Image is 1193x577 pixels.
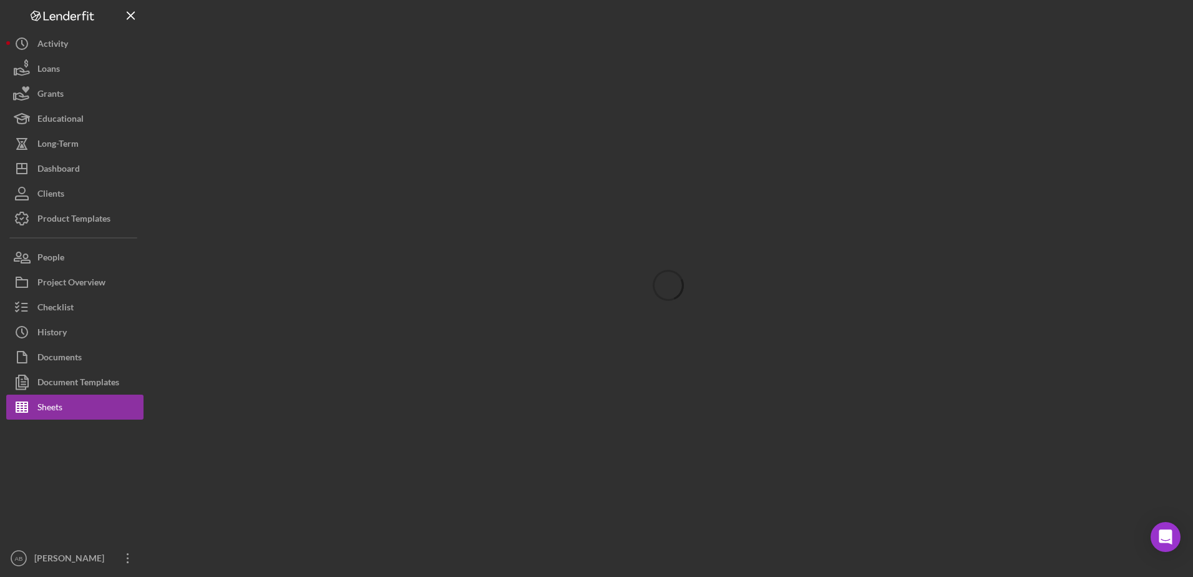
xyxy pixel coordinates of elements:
[1151,522,1181,552] div: Open Intercom Messenger
[37,81,64,109] div: Grants
[6,81,144,106] button: Grants
[6,320,144,345] button: History
[37,131,79,159] div: Long-Term
[37,320,67,348] div: History
[6,345,144,370] button: Documents
[6,245,144,270] button: People
[37,206,110,234] div: Product Templates
[37,181,64,209] div: Clients
[6,131,144,156] button: Long-Term
[37,31,68,59] div: Activity
[37,395,62,423] div: Sheets
[31,546,112,574] div: [PERSON_NAME]
[6,156,144,181] button: Dashboard
[37,156,80,184] div: Dashboard
[37,56,60,84] div: Loans
[6,181,144,206] button: Clients
[6,395,144,420] button: Sheets
[6,31,144,56] button: Activity
[15,555,23,562] text: AB
[6,56,144,81] button: Loans
[6,546,144,571] button: AB[PERSON_NAME]
[6,206,144,231] button: Product Templates
[6,370,144,395] button: Document Templates
[6,270,144,295] button: Project Overview
[37,270,105,298] div: Project Overview
[37,295,74,323] div: Checklist
[37,345,82,373] div: Documents
[37,370,119,398] div: Document Templates
[6,106,144,131] button: Educational
[37,245,64,273] div: People
[6,295,144,320] button: Checklist
[37,106,84,134] div: Educational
